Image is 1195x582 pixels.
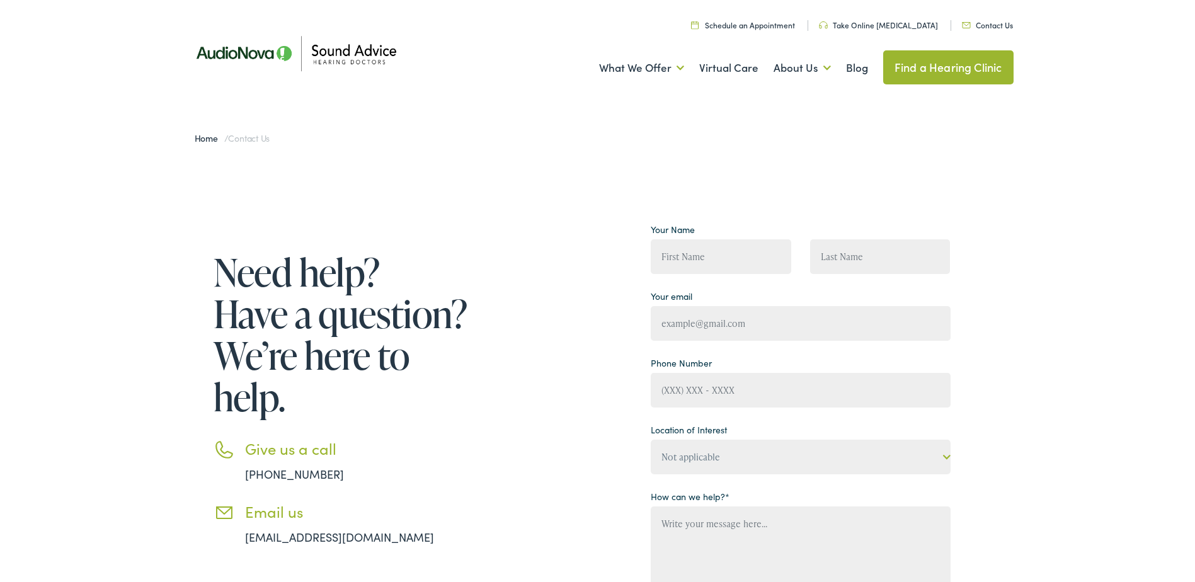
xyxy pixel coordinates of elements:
label: How can we help? [651,490,729,503]
label: Phone Number [651,357,712,370]
a: What We Offer [599,45,684,91]
input: example@gmail.com [651,306,951,341]
img: Calendar icon in a unique green color, symbolizing scheduling or date-related features. [691,21,699,29]
a: Find a Hearing Clinic [883,50,1014,84]
input: (XXX) XXX - XXXX [651,373,951,408]
span: / [195,132,270,144]
h1: Need help? Have a question? We’re here to help. [214,251,472,418]
a: Take Online [MEDICAL_DATA] [819,20,938,30]
a: Home [195,132,224,144]
label: Your Name [651,223,695,236]
h3: Give us a call [245,440,472,458]
img: Icon representing mail communication in a unique green color, indicative of contact or communicat... [962,22,971,28]
a: [PHONE_NUMBER] [245,466,344,482]
input: Last Name [810,239,951,274]
img: Headphone icon in a unique green color, suggesting audio-related services or features. [819,21,828,29]
span: Contact Us [228,132,270,144]
a: Contact Us [962,20,1013,30]
a: About Us [774,45,831,91]
label: Location of Interest [651,423,727,437]
a: Virtual Care [699,45,758,91]
input: First Name [651,239,791,274]
label: Your email [651,290,692,303]
h3: Email us [245,503,472,521]
a: Schedule an Appointment [691,20,795,30]
a: [EMAIL_ADDRESS][DOMAIN_NAME] [245,529,434,545]
a: Blog [846,45,868,91]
